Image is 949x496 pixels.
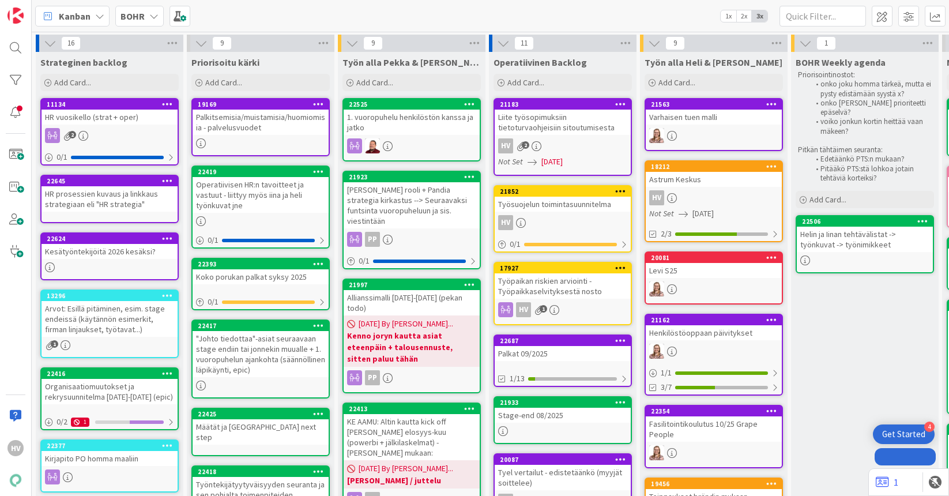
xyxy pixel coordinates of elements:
[661,381,672,393] span: 3/7
[193,409,329,419] div: 22425
[193,167,329,177] div: 22419
[494,335,632,387] a: 22687Palkat 09/20251/13
[54,77,91,88] span: Add Card...
[191,408,330,456] a: 22425Määtät ja [GEOGRAPHIC_DATA] next step
[193,99,329,110] div: 19169
[495,237,631,251] div: 0/1
[363,36,383,50] span: 9
[646,445,782,460] div: IH
[645,251,783,305] a: 20081Levi S25IH
[645,98,783,151] a: 21563Varhaisen tuen malliIH
[42,291,178,337] div: 13296Arvot: Esillä pitäminen, esim. stage endeissä (käytännön esimerkit, firman linjaukset, työta...
[40,232,179,280] a: 22624Kesätyöntekijöitä 2026 kesäksi?
[651,254,782,262] div: 20081
[42,379,178,404] div: Organisaatiomuutokset ja rekrysuunnitelma [DATE]-[DATE] (epic)
[500,100,631,108] div: 21183
[646,315,782,325] div: 21162
[193,233,329,247] div: 0/1
[646,325,782,340] div: Henkilöstöoppaan päivitykset
[208,234,219,246] span: 0 / 1
[646,344,782,359] div: IH
[191,98,330,156] a: 19169Palkitsemisia/muistamisia/huomiomisia - palvelusvuodet
[797,227,933,252] div: Helin ja Iinan tehtävälistat -> työnkuvat -> työnimikkeet
[342,98,481,161] a: 225251. vuoropuhelu henkilöstön kanssa ja jatkoJS
[500,456,631,464] div: 20087
[651,163,782,171] div: 18212
[344,99,480,135] div: 225251. vuoropuhelu henkilöstön kanssa ja jatko
[42,441,178,466] div: 22377Kirjapito PO homma maaliin
[42,415,178,429] div: 0/21
[924,422,935,432] div: 4
[494,98,632,176] a: 21183Liite työsopimuksiin tietoturvaohjeisiin sitoutumisestaHVNot Set[DATE]
[692,208,714,220] span: [DATE]
[649,281,664,296] img: IH
[510,238,521,250] span: 0 / 1
[646,406,782,416] div: 22354
[365,138,380,153] img: JS
[47,292,178,300] div: 13296
[61,36,81,50] span: 16
[495,215,631,230] div: HV
[42,234,178,244] div: 22624
[42,110,178,125] div: HR vuosikello (strat + oper)
[649,128,664,143] img: IH
[342,279,481,393] a: 21997Allianssimalli [DATE]-[DATE] (pekan todo)[DATE] By [PERSON_NAME]...Kenno joryn kautta asiat ...
[658,77,695,88] span: Add Card...
[42,186,178,212] div: HR prosessien kuvaus ja linkkaus strategiaan eli "HR strategia"
[541,156,563,168] span: [DATE]
[344,290,480,315] div: Allianssimalli [DATE]-[DATE] (pekan todo)
[59,9,91,23] span: Kanban
[500,399,631,407] div: 21933
[344,280,480,315] div: 21997Allianssimalli [DATE]-[DATE] (pekan todo)
[495,408,631,423] div: Stage-end 08/2025
[500,264,631,272] div: 17927
[646,253,782,278] div: 20081Levi S25
[796,57,886,68] span: BOHR Weekly agenda
[193,110,329,135] div: Palkitsemisia/muistamisia/huomiomisia - palvelusvuodet
[494,185,632,253] a: 21852Työsuojelun toimintasuunnitelmaHV0/1
[7,472,24,489] img: avatar
[661,228,672,240] span: 2/3
[365,370,380,385] div: PP
[359,318,453,330] span: [DATE] By [PERSON_NAME]...
[495,336,631,346] div: 22687
[646,479,782,489] div: 19456
[516,302,531,317] div: HV
[752,10,767,22] span: 3x
[198,168,329,176] div: 22419
[495,454,631,490] div: 20087Tyel vertailut - edistetäänkö (myyjät soittelee)
[882,429,925,440] div: Get Started
[344,172,480,182] div: 21923
[651,480,782,488] div: 19456
[349,405,480,413] div: 22413
[495,273,631,299] div: Työpaikan riskien arviointi - Työpaikkaselvityksestä nosto
[69,131,76,138] span: 2
[665,36,685,50] span: 9
[507,77,544,88] span: Add Card...
[646,161,782,172] div: 18212
[42,291,178,301] div: 13296
[500,187,631,196] div: 21852
[42,244,178,259] div: Kesätyöntekijöitä 2026 kesäksi?
[344,280,480,290] div: 21997
[522,141,529,149] span: 2
[349,173,480,181] div: 21923
[495,336,631,361] div: 22687Palkat 09/2025
[495,302,631,317] div: HV
[495,397,631,423] div: 21933Stage-end 08/2025
[646,253,782,263] div: 20081
[47,235,178,243] div: 22624
[495,263,631,273] div: 17927
[191,166,330,249] a: 22419Operatiivisen HR:n tavoitteet ja vastuut - liittyy myös iina ja heli työnkuvat jne0/1
[646,99,782,110] div: 21563
[193,419,329,445] div: Määtät ja [GEOGRAPHIC_DATA] next step
[40,98,179,166] a: 11134HR vuosikello (strat + oper)0/1
[494,262,632,325] a: 17927Työpaikan riskien arviointi - Työpaikkaselvityksestä nostoHV
[359,463,453,475] span: [DATE] By [PERSON_NAME]...
[42,441,178,451] div: 22377
[344,414,480,460] div: KE AAMU: Altin kautta kick off [PERSON_NAME] elosyys-kuu (powerbi + jälkilaskelmat) - [PERSON_NAM...
[645,57,782,68] span: Työn alla Heli & Iina
[198,260,329,268] div: 22393
[495,186,631,197] div: 21852
[193,321,329,331] div: 22417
